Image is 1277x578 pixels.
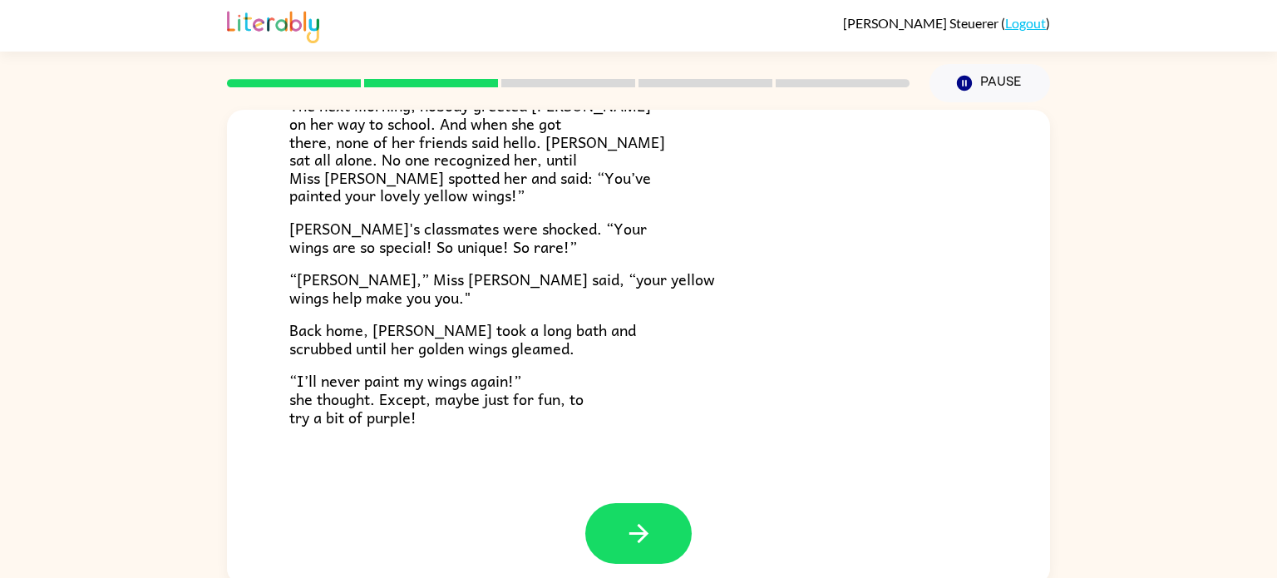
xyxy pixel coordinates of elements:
[1005,15,1046,31] a: Logout
[289,216,647,259] span: [PERSON_NAME]'s classmates were shocked. “Your wings are so special! So unique! So rare!”
[227,7,319,43] img: Literably
[289,267,715,309] span: “[PERSON_NAME],” Miss [PERSON_NAME] said, “your yellow wings help make you you."
[843,15,1001,31] span: [PERSON_NAME] Steuerer
[843,15,1050,31] div: ( )
[289,93,665,207] span: The next morning, nobody greeted [PERSON_NAME] on her way to school. And when she got there, none...
[289,318,636,360] span: Back home, [PERSON_NAME] took a long bath and scrubbed until her golden wings gleamed.
[929,64,1050,102] button: Pause
[289,368,584,428] span: “I’ll never paint my wings again!” she thought. Except, maybe just for fun, to try a bit of purple!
